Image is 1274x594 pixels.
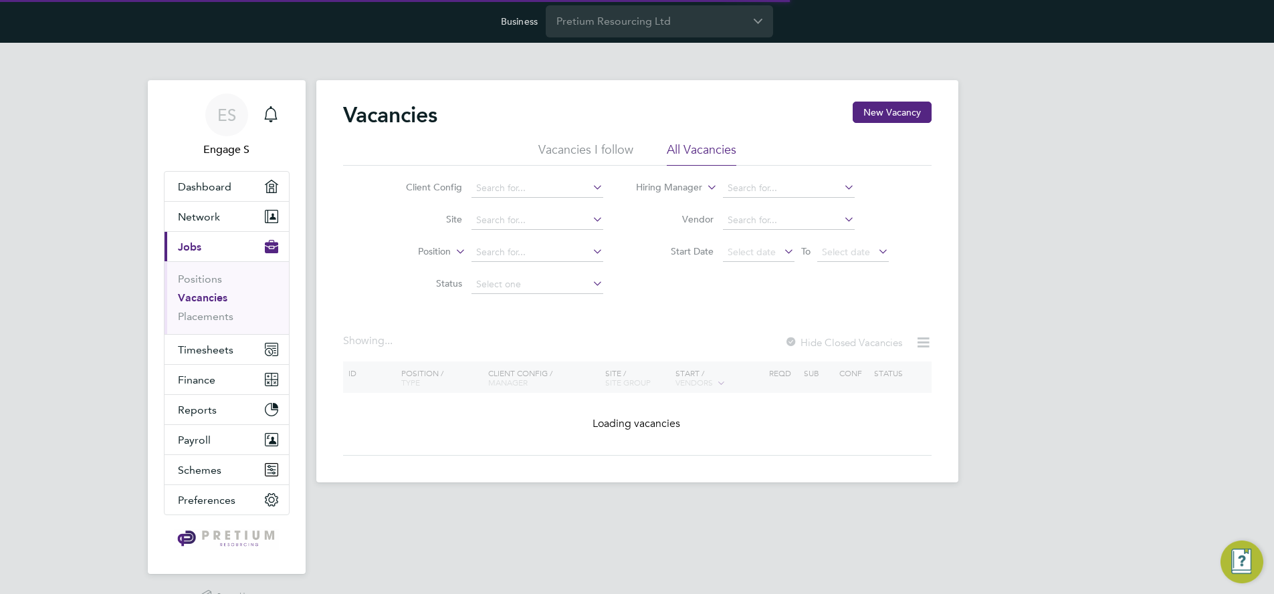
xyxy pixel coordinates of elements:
[784,336,902,349] label: Hide Closed Vacancies
[178,291,227,304] a: Vacancies
[178,464,221,476] span: Schemes
[165,172,289,201] a: Dashboard
[178,241,201,253] span: Jobs
[165,485,289,514] button: Preferences
[343,102,437,128] h2: Vacancies
[178,374,215,386] span: Finance
[1220,541,1263,583] button: Engage Resource Center
[822,246,870,258] span: Select date
[165,261,289,334] div: Jobs
[178,210,220,223] span: Network
[385,213,462,225] label: Site
[164,529,290,550] a: Go to home page
[538,142,633,166] li: Vacancies I follow
[217,106,236,124] span: ES
[178,494,235,506] span: Preferences
[723,211,855,230] input: Search for...
[637,245,714,257] label: Start Date
[374,245,451,259] label: Position
[165,455,289,484] button: Schemes
[501,15,538,27] label: Business
[853,102,932,123] button: New Vacancy
[637,213,714,225] label: Vendor
[164,94,290,158] a: ESEngage S
[343,334,395,348] div: Showing
[471,275,603,294] input: Select one
[165,395,289,424] button: Reports
[723,179,855,198] input: Search for...
[178,273,222,285] a: Positions
[165,365,289,394] button: Finance
[385,334,393,347] span: ...
[385,181,462,193] label: Client Config
[165,425,289,454] button: Payroll
[178,434,211,446] span: Payroll
[148,80,306,574] nav: Main navigation
[797,243,815,260] span: To
[178,343,233,356] span: Timesheets
[178,310,233,323] a: Placements
[164,142,290,158] span: Engage S
[667,142,736,166] li: All Vacancies
[471,179,603,198] input: Search for...
[471,211,603,230] input: Search for...
[625,181,702,194] label: Hiring Manager
[178,404,217,416] span: Reports
[165,202,289,231] button: Network
[165,232,289,261] button: Jobs
[728,246,776,258] span: Select date
[165,335,289,364] button: Timesheets
[385,277,462,289] label: Status
[178,180,231,193] span: Dashboard
[174,529,279,550] img: pretium-logo-retina.png
[471,243,603,262] input: Search for...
